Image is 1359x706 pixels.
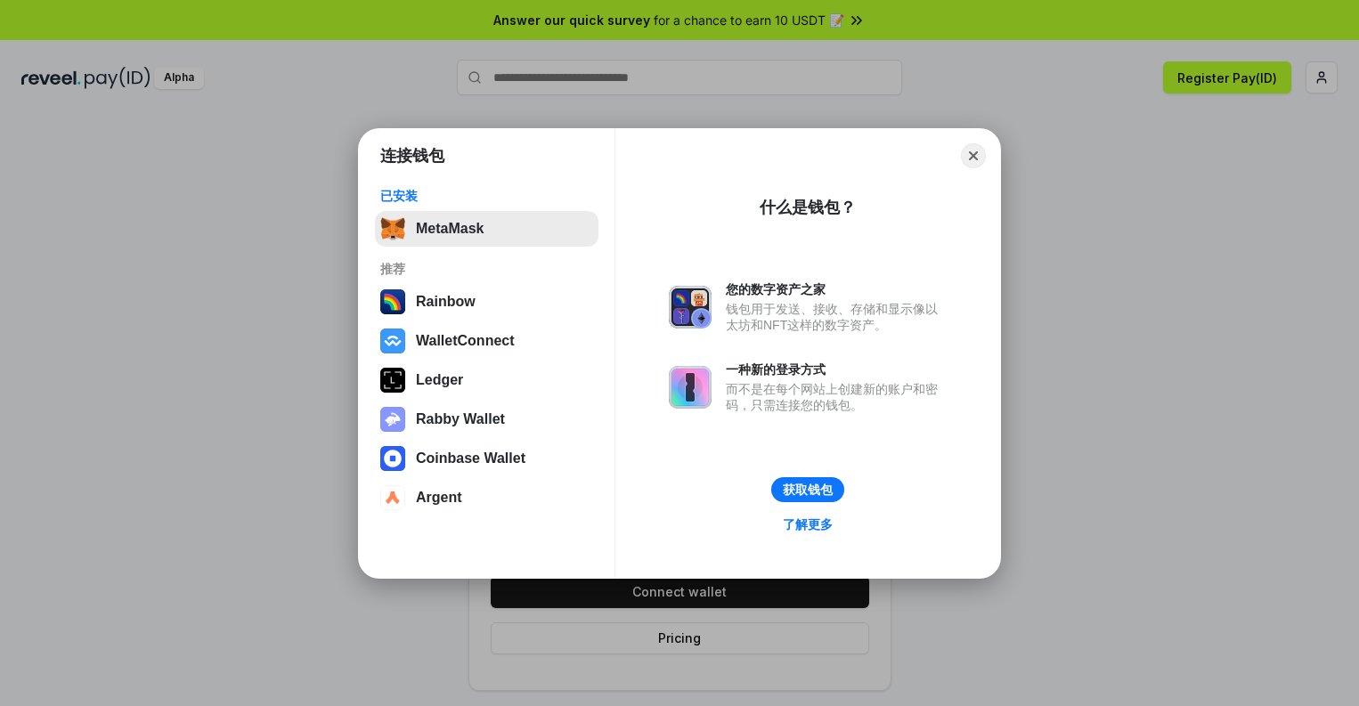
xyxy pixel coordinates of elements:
div: 而不是在每个网站上创建新的账户和密码，只需连接您的钱包。 [726,381,947,413]
button: Close [961,143,986,168]
img: svg+xml,%3Csvg%20xmlns%3D%22http%3A%2F%2Fwww.w3.org%2F2000%2Fsvg%22%20fill%3D%22none%22%20viewBox... [669,286,712,329]
div: Ledger [416,372,463,388]
div: WalletConnect [416,333,515,349]
button: Argent [375,480,598,515]
h1: 连接钱包 [380,145,444,166]
img: svg+xml,%3Csvg%20width%3D%22120%22%20height%3D%22120%22%20viewBox%3D%220%200%20120%20120%22%20fil... [380,289,405,314]
div: Coinbase Wallet [416,450,525,467]
div: 获取钱包 [783,482,833,498]
div: Rabby Wallet [416,411,505,427]
div: 什么是钱包？ [760,197,856,218]
button: WalletConnect [375,323,598,359]
img: svg+xml,%3Csvg%20width%3D%2228%22%20height%3D%2228%22%20viewBox%3D%220%200%2028%2028%22%20fill%3D... [380,329,405,353]
button: Coinbase Wallet [375,441,598,476]
div: 了解更多 [783,516,833,532]
div: MetaMask [416,221,484,237]
div: 已安装 [380,188,593,204]
button: Ledger [375,362,598,398]
a: 了解更多 [772,513,843,536]
img: svg+xml,%3Csvg%20xmlns%3D%22http%3A%2F%2Fwww.w3.org%2F2000%2Fsvg%22%20width%3D%2228%22%20height%3... [380,368,405,393]
div: Rainbow [416,294,476,310]
img: svg+xml,%3Csvg%20xmlns%3D%22http%3A%2F%2Fwww.w3.org%2F2000%2Fsvg%22%20fill%3D%22none%22%20viewBox... [380,407,405,432]
button: MetaMask [375,211,598,247]
div: 您的数字资产之家 [726,281,947,297]
div: Argent [416,490,462,506]
img: svg+xml,%3Csvg%20fill%3D%22none%22%20height%3D%2233%22%20viewBox%3D%220%200%2035%2033%22%20width%... [380,216,405,241]
button: Rabby Wallet [375,402,598,437]
img: svg+xml,%3Csvg%20width%3D%2228%22%20height%3D%2228%22%20viewBox%3D%220%200%2028%2028%22%20fill%3D... [380,485,405,510]
button: 获取钱包 [771,477,844,502]
button: Rainbow [375,284,598,320]
div: 推荐 [380,261,593,277]
img: svg+xml,%3Csvg%20width%3D%2228%22%20height%3D%2228%22%20viewBox%3D%220%200%2028%2028%22%20fill%3D... [380,446,405,471]
div: 钱包用于发送、接收、存储和显示像以太坊和NFT这样的数字资产。 [726,301,947,333]
div: 一种新的登录方式 [726,361,947,377]
img: svg+xml,%3Csvg%20xmlns%3D%22http%3A%2F%2Fwww.w3.org%2F2000%2Fsvg%22%20fill%3D%22none%22%20viewBox... [669,366,712,409]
